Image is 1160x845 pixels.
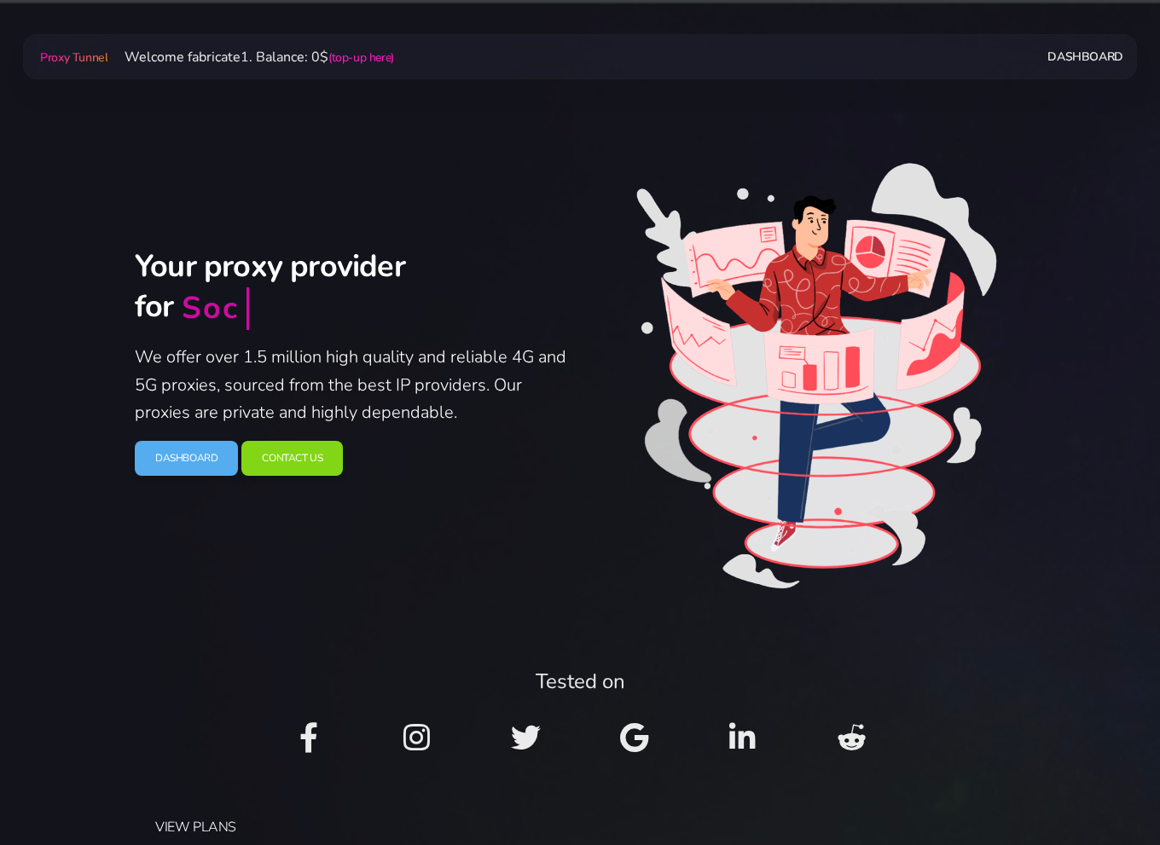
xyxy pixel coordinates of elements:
[241,441,343,476] a: Contact Us
[135,441,238,476] a: Dashboard
[328,49,394,66] a: (top-up here)
[145,666,1015,697] div: Tested on
[135,344,570,427] p: We offer over 1.5 million high quality and reliable 4G and 5G proxies, sourced from the best IP p...
[37,43,111,71] a: Proxy Tunnel
[135,247,570,330] h2: Your proxy provider for
[111,48,394,67] span: Welcome fabricate1. Balance: 0$
[182,289,239,329] div: Soc
[1062,747,1139,824] iframe: Webchat Widget
[145,817,995,837] a: VIEW PLANS
[40,49,107,66] span: Proxy Tunnel
[1047,41,1122,72] a: Dashboard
